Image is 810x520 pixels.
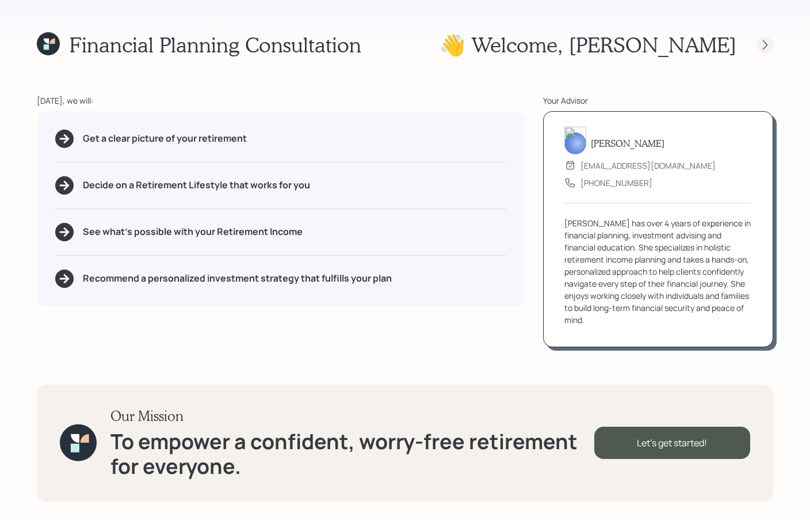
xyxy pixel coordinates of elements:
[543,94,773,107] div: Your Advisor
[83,133,247,144] h5: Get a clear picture of your retirement
[564,127,586,154] img: aleksandra-headshot.png
[591,138,664,149] h5: [PERSON_NAME]
[580,177,652,189] div: [PHONE_NUMBER]
[110,408,594,424] h3: Our Mission
[440,32,736,57] h1: 👋 Welcome , [PERSON_NAME]
[37,94,525,107] div: [DATE], we will:
[580,160,716,172] div: [EMAIL_ADDRESS][DOMAIN_NAME]
[83,226,303,237] h5: See what's possible with your Retirement Income
[564,217,752,326] div: [PERSON_NAME] has over 4 years of experience in financial planning, investment advising and finan...
[69,32,361,57] h1: Financial Planning Consultation
[110,429,594,479] h1: To empower a confident, worry-free retirement for everyone.
[83,180,310,191] h5: Decide on a Retirement Lifestyle that works for you
[83,273,392,284] h5: Recommend a personalized investment strategy that fulfills your plan
[594,427,750,459] div: Let's get started!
